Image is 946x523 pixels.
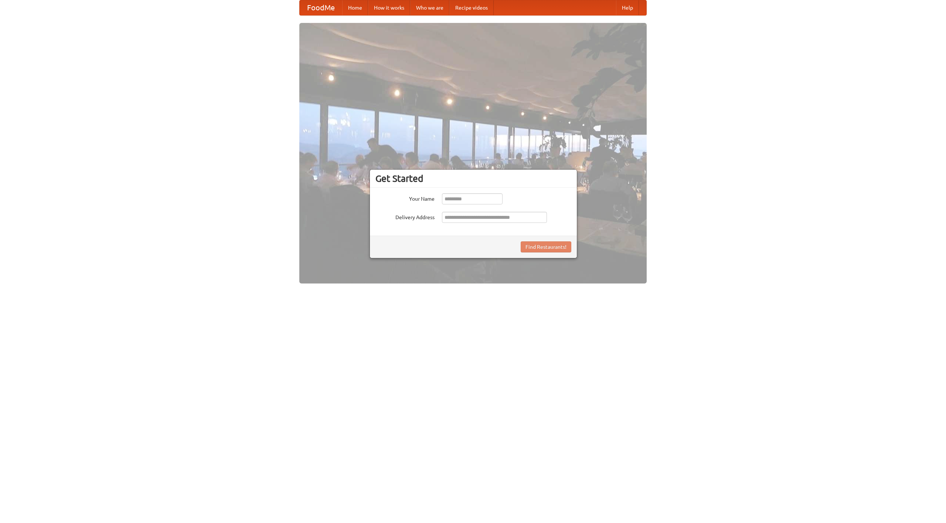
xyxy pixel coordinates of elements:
a: Home [342,0,368,15]
button: Find Restaurants! [521,241,571,252]
label: Delivery Address [375,212,435,221]
a: How it works [368,0,410,15]
h3: Get Started [375,173,571,184]
label: Your Name [375,193,435,203]
a: Help [616,0,639,15]
a: Recipe videos [449,0,494,15]
a: Who we are [410,0,449,15]
a: FoodMe [300,0,342,15]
